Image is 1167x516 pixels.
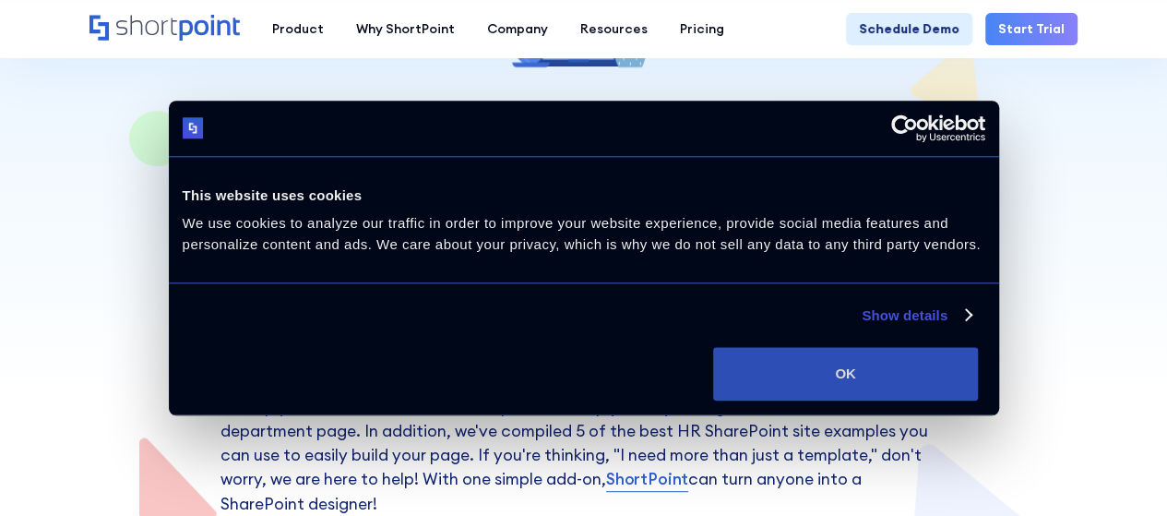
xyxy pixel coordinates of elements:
a: Schedule Demo [846,13,972,45]
iframe: Chat Widget [1075,427,1167,516]
div: Resources [580,19,648,39]
a: Product [256,13,339,45]
div: Why ShortPoint [356,19,455,39]
span: We use cookies to analyze our traffic in order to improve your website experience, provide social... [183,215,981,252]
a: Show details [862,305,971,327]
a: Usercentrics Cookiebot - opens in a new window [824,114,985,142]
a: Home [89,15,240,42]
a: Why ShortPoint [339,13,470,45]
a: ShortPoint [606,467,688,491]
img: logo [183,118,204,139]
a: Pricing [663,13,740,45]
a: Resources [564,13,663,45]
button: OK [713,347,978,401]
div: Product [272,19,324,39]
div: Pricing [680,19,724,39]
p: Designing an internal SharePoint site can be a daunting and challenging task, especially if you a... [220,322,947,516]
div: Company [487,19,548,39]
span: Top 5 [238,95,362,161]
div: This website uses cookies [183,185,985,207]
a: Company [470,13,564,45]
a: Start Trial [985,13,1078,45]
